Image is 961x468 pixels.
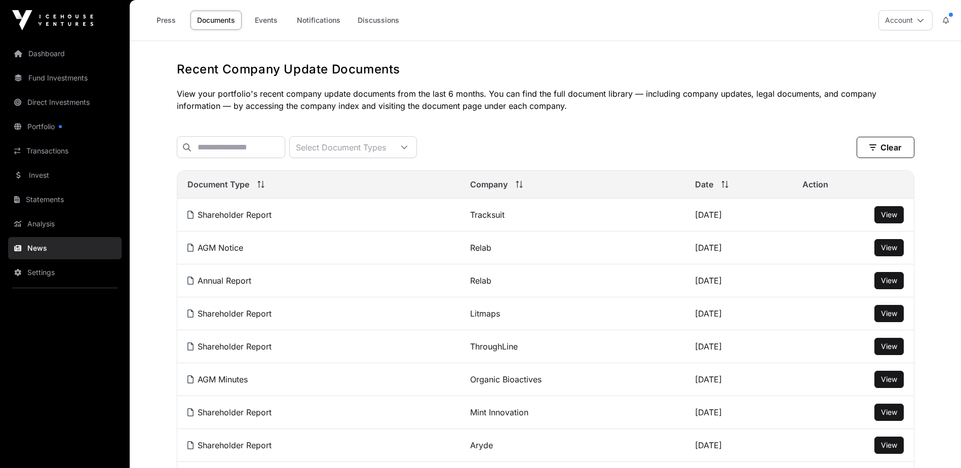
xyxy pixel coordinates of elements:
a: Settings [8,261,122,284]
a: News [8,237,122,259]
button: View [874,404,904,421]
a: Shareholder Report [187,341,272,352]
button: View [874,371,904,388]
span: View [881,276,897,285]
h1: Recent Company Update Documents [177,61,914,77]
a: Shareholder Report [187,407,272,417]
a: Transactions [8,140,122,162]
td: [DATE] [685,396,792,429]
span: View [881,441,897,449]
a: Analysis [8,213,122,235]
a: View [881,341,897,352]
button: View [874,338,904,355]
span: View [881,342,897,350]
a: AGM Notice [187,243,243,253]
td: [DATE] [685,429,792,462]
a: Relab [470,243,491,253]
img: Icehouse Ventures Logo [12,10,93,30]
td: [DATE] [685,231,792,264]
iframe: Chat Widget [910,419,961,468]
span: View [881,408,897,416]
p: View your portfolio's recent company update documents from the last 6 months. You can find the fu... [177,88,914,112]
a: Press [146,11,186,30]
a: Organic Bioactives [470,374,542,384]
a: Statements [8,188,122,211]
button: View [874,272,904,289]
a: Documents [190,11,242,30]
a: Discussions [351,11,406,30]
button: View [874,305,904,322]
span: View [881,375,897,383]
a: Shareholder Report [187,440,272,450]
span: View [881,210,897,219]
span: Document Type [187,178,249,190]
button: View [874,239,904,256]
a: View [881,308,897,319]
span: Company [470,178,508,190]
a: ThroughLine [470,341,518,352]
button: View [874,437,904,454]
td: [DATE] [685,330,792,363]
a: View [881,276,897,286]
a: Relab [470,276,491,286]
a: Direct Investments [8,91,122,113]
a: View [881,210,897,220]
span: View [881,309,897,318]
a: Annual Report [187,276,251,286]
div: Select Document Types [290,137,392,158]
a: Notifications [290,11,347,30]
a: Portfolio [8,115,122,138]
a: Invest [8,164,122,186]
a: Dashboard [8,43,122,65]
button: Clear [857,137,914,158]
button: View [874,206,904,223]
a: Litmaps [470,308,500,319]
td: [DATE] [685,297,792,330]
td: [DATE] [685,363,792,396]
a: View [881,243,897,253]
a: View [881,407,897,417]
a: Fund Investments [8,67,122,89]
a: Events [246,11,286,30]
a: Mint Innovation [470,407,528,417]
span: Action [802,178,828,190]
a: AGM Minutes [187,374,248,384]
a: View [881,374,897,384]
span: View [881,243,897,252]
a: View [881,440,897,450]
td: [DATE] [685,264,792,297]
a: Tracksuit [470,210,505,220]
a: Shareholder Report [187,210,272,220]
td: [DATE] [685,199,792,231]
a: Shareholder Report [187,308,272,319]
a: Aryde [470,440,493,450]
button: Account [878,10,933,30]
span: Date [695,178,713,190]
